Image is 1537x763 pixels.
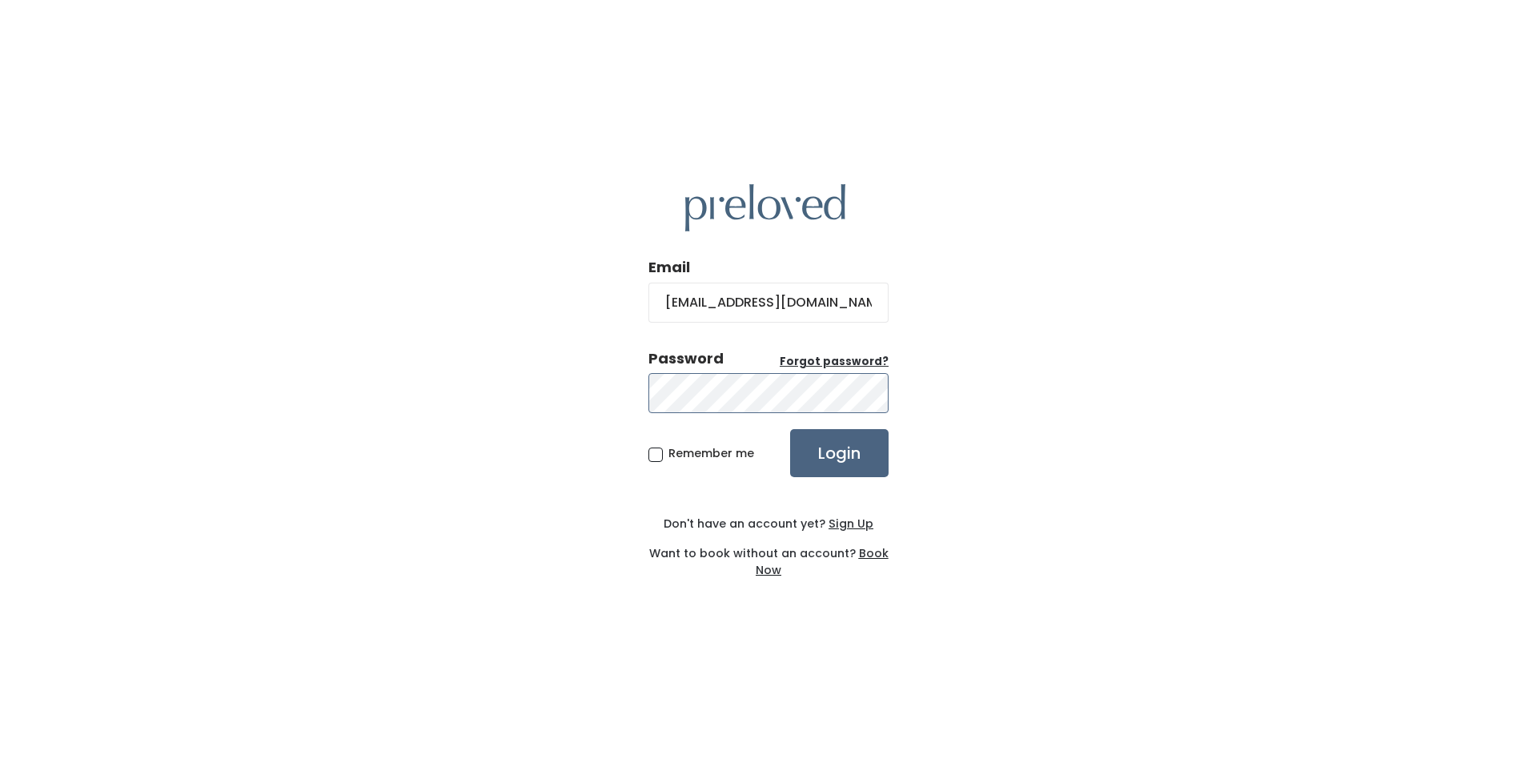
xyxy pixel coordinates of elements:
[780,354,889,370] a: Forgot password?
[780,354,889,369] u: Forgot password?
[668,445,754,461] span: Remember me
[648,348,724,369] div: Password
[648,257,690,278] label: Email
[790,429,889,477] input: Login
[685,184,845,231] img: preloved logo
[756,545,889,578] a: Book Now
[648,532,889,579] div: Want to book without an account?
[829,516,873,532] u: Sign Up
[648,516,889,532] div: Don't have an account yet?
[825,516,873,532] a: Sign Up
